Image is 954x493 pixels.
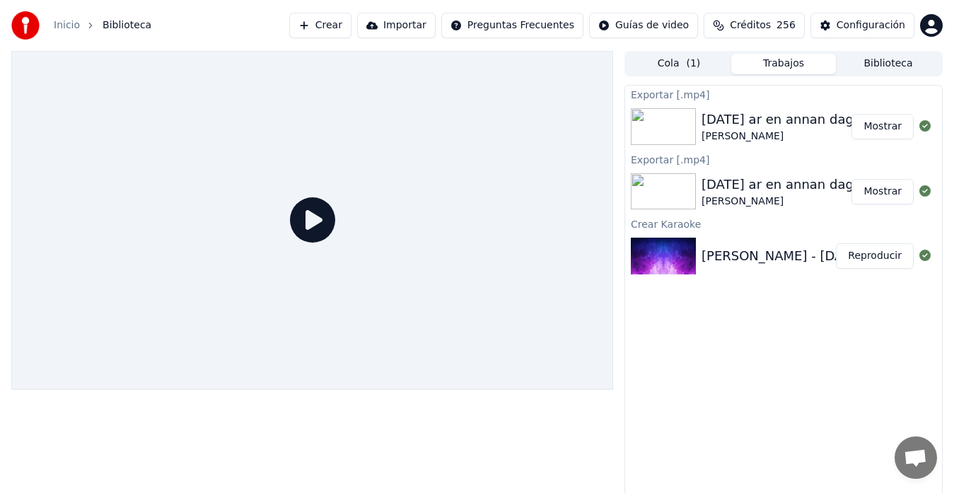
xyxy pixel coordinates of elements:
div: Öppna chatt [895,436,937,479]
button: Configuración [810,13,914,38]
div: [DATE] ar en annan dag [702,175,854,195]
button: Reproducir [836,243,914,269]
button: Mostrar [851,179,914,204]
button: Preguntas Frecuentes [441,13,583,38]
div: [PERSON_NAME] [702,129,854,144]
div: Crear Karaoke [625,215,942,232]
button: Cola [627,54,731,74]
button: Crear [289,13,351,38]
button: Guías de video [589,13,698,38]
button: Biblioteca [836,54,941,74]
div: Exportar [.mp4] [625,151,942,168]
button: Créditos256 [704,13,805,38]
div: [DATE] ar en annan dag [702,110,854,129]
button: Importar [357,13,436,38]
div: [PERSON_NAME] [702,195,854,209]
div: Configuración [837,18,905,33]
span: 256 [776,18,796,33]
span: Créditos [730,18,771,33]
button: Mostrar [851,114,914,139]
button: Trabajos [731,54,836,74]
span: Biblioteca [103,18,151,33]
img: youka [11,11,40,40]
div: Exportar [.mp4] [625,86,942,103]
a: Inicio [54,18,80,33]
span: ( 1 ) [686,57,700,71]
nav: breadcrumb [54,18,151,33]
